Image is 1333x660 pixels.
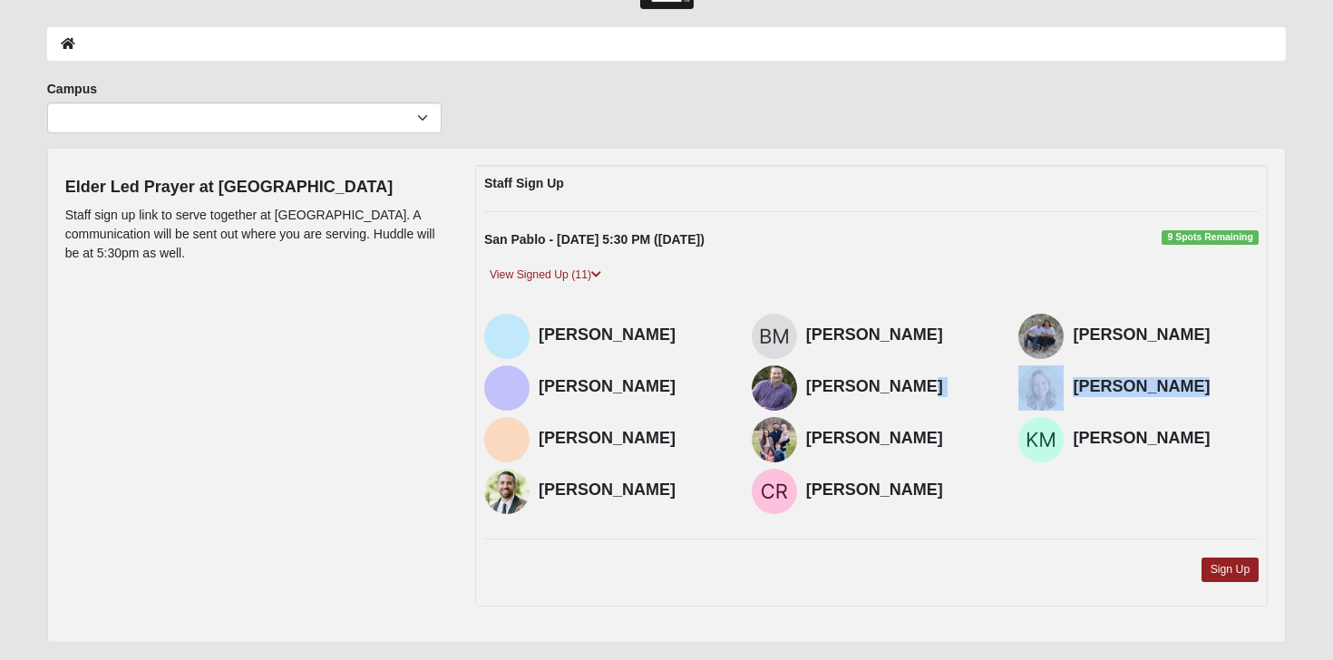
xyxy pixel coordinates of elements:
img: Shawn Maxwell [1018,314,1064,359]
img: Robin Ditrani [1018,365,1064,411]
img: Mackey Sauls [484,365,530,411]
img: Sean Specie [484,469,530,514]
img: Cris Garrard [752,365,797,411]
label: Campus [47,80,97,98]
img: Kristen Marello [1018,417,1064,462]
h4: [PERSON_NAME] [806,377,992,397]
h4: Elder Led Prayer at [GEOGRAPHIC_DATA] [65,178,448,198]
img: BJ Chandler [752,417,797,462]
a: Sign Up [1202,558,1260,582]
h4: [PERSON_NAME] [806,325,992,345]
h4: [PERSON_NAME] [539,429,725,449]
h4: [PERSON_NAME] [1073,377,1259,397]
img: Cameron Rowell [752,469,797,514]
h4: [PERSON_NAME] [539,377,725,397]
img: Bruna Magalhaes [752,314,797,359]
img: Greg Knapp [484,417,530,462]
h4: [PERSON_NAME] [1073,325,1259,345]
h4: [PERSON_NAME] [1073,429,1259,449]
h4: [PERSON_NAME] [539,325,725,345]
h4: [PERSON_NAME] [539,480,725,500]
strong: San Pablo - [DATE] 5:30 PM ([DATE]) [484,232,705,247]
span: 9 Spots Remaining [1162,230,1259,245]
h4: [PERSON_NAME] [806,429,992,449]
strong: Staff Sign Up [484,176,564,190]
a: View Signed Up (11) [484,266,607,285]
h4: [PERSON_NAME] [806,480,992,500]
p: Staff sign up link to serve together at [GEOGRAPHIC_DATA]. A communication will be sent out where... [65,206,448,263]
img: Haley McCoy [484,314,530,359]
